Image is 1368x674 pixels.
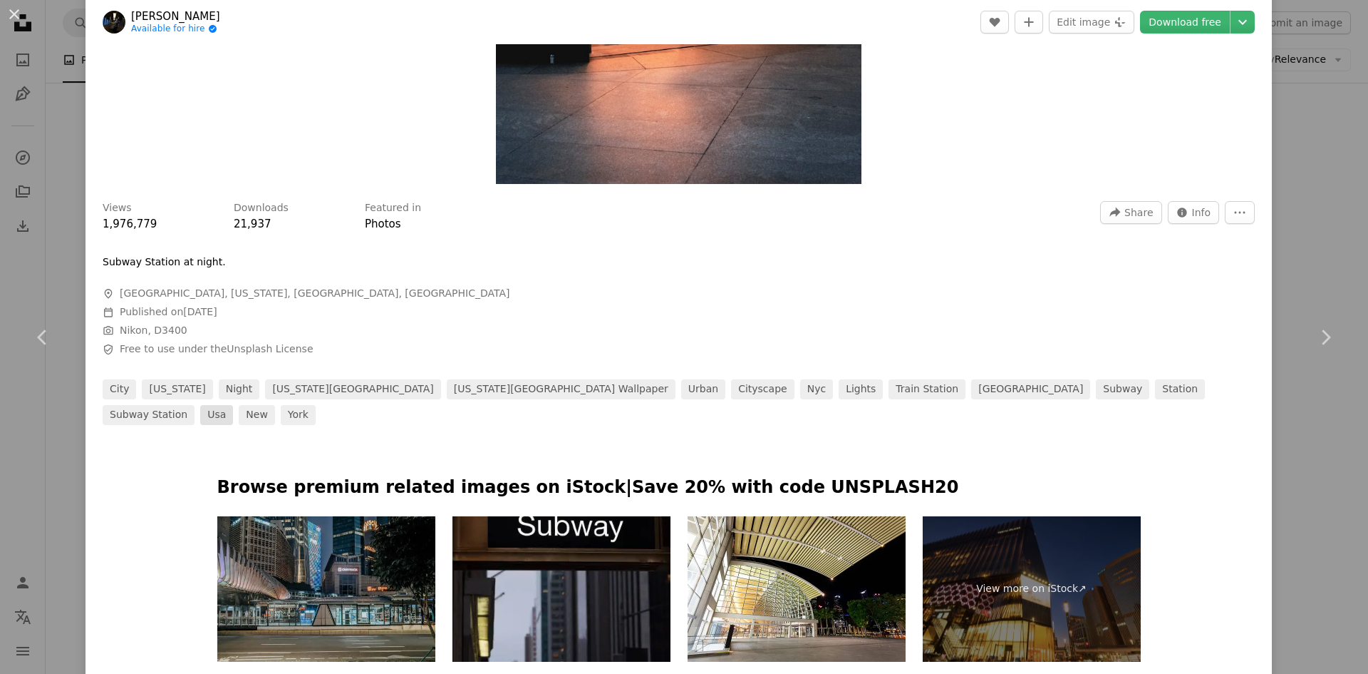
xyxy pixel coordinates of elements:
[1096,379,1149,399] a: subway
[1155,379,1205,399] a: station
[365,201,421,215] h3: Featured in
[1168,201,1220,224] button: Stats about this image
[980,11,1009,34] button: Like
[681,379,725,399] a: urban
[688,516,906,662] img: illuminated urban building exterior
[103,379,136,399] a: city
[120,287,510,301] span: [GEOGRAPHIC_DATA], [US_STATE], [GEOGRAPHIC_DATA], [GEOGRAPHIC_DATA]
[281,405,316,425] a: york
[1015,11,1043,34] button: Add to Collection
[447,379,675,399] a: [US_STATE][GEOGRAPHIC_DATA] wallpaper
[452,516,670,662] img: Subway sign in New York City
[103,218,157,230] span: 1,976,779
[103,405,195,425] a: subway station
[217,476,1141,499] p: Browse premium related images on iStock | Save 20% with code UNSPLASH20
[131,9,220,24] a: [PERSON_NAME]
[731,379,794,399] a: cityscape
[217,516,435,662] img: The streets in a capital city of Jakarta
[234,201,289,215] h3: Downloads
[365,218,401,230] a: Photos
[1230,11,1255,34] button: Choose download size
[131,24,220,35] a: Available for hire
[888,379,965,399] a: train station
[265,379,440,399] a: [US_STATE][GEOGRAPHIC_DATA]
[1140,11,1230,34] a: Download free
[227,343,313,354] a: Unsplash License
[1124,202,1153,223] span: Share
[839,379,883,399] a: lights
[120,324,187,338] button: Nikon, D3400
[120,306,217,317] span: Published on
[183,306,217,317] time: October 30, 2019 at 10:45:57 AM GMT+5
[971,379,1090,399] a: [GEOGRAPHIC_DATA]
[103,201,132,215] h3: Views
[800,379,833,399] a: nyc
[103,11,125,34] img: Go to Esteban Chinchilla's profile
[1192,202,1211,223] span: Info
[923,516,1141,662] a: View more on iStock↗
[1225,201,1255,224] button: More Actions
[120,342,313,357] span: Free to use under the
[239,405,275,425] a: new
[1282,269,1368,406] a: Next
[1049,11,1134,34] button: Edit image
[1100,201,1161,224] button: Share this image
[219,379,260,399] a: night
[234,218,271,230] span: 21,937
[103,255,226,270] p: Subway Station at night.
[142,379,212,399] a: [US_STATE]
[200,405,233,425] a: usa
